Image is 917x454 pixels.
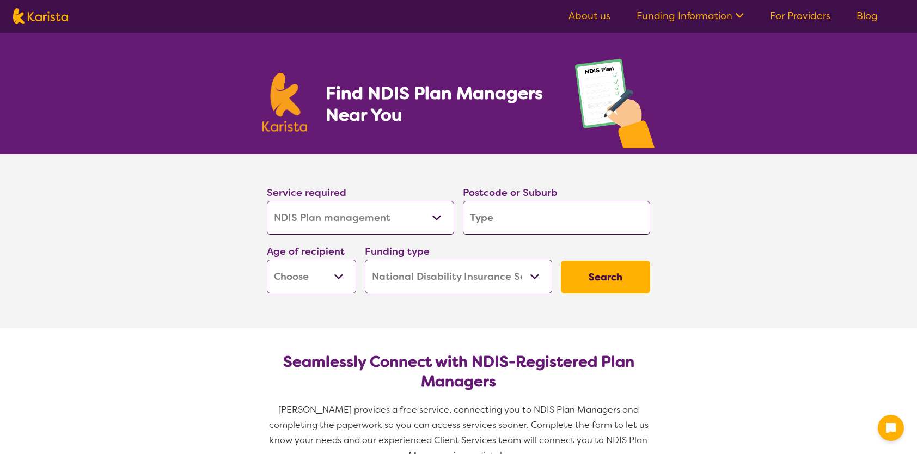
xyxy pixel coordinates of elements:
label: Service required [267,186,346,199]
label: Age of recipient [267,245,345,258]
img: Karista logo [13,8,68,24]
img: Karista logo [262,73,307,132]
a: Blog [857,9,878,22]
button: Search [561,261,650,293]
label: Postcode or Suburb [463,186,558,199]
a: About us [568,9,610,22]
h2: Seamlessly Connect with NDIS-Registered Plan Managers [276,352,641,391]
img: plan-management [575,59,655,154]
a: Funding Information [637,9,744,22]
input: Type [463,201,650,235]
label: Funding type [365,245,430,258]
h1: Find NDIS Plan Managers Near You [326,82,553,126]
a: For Providers [770,9,830,22]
